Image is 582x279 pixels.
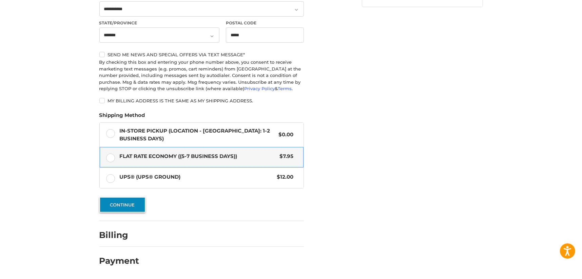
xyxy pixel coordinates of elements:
h2: Payment [99,256,139,266]
label: Postal Code [226,20,304,26]
span: In-Store Pickup (Location - [GEOGRAPHIC_DATA]: 1-2 BUSINESS DAYS) [119,127,275,142]
a: Privacy Policy [245,86,275,91]
span: $7.95 [276,153,294,160]
legend: Shipping Method [99,112,145,122]
a: Terms [278,86,292,91]
span: Flat Rate Economy ((5-7 Business Days)) [119,153,276,160]
span: UPS® (UPS® Ground) [119,173,274,181]
label: My billing address is the same as my shipping address. [99,98,304,103]
label: State/Province [99,20,219,26]
span: $0.00 [275,131,294,139]
label: Send me news and special offers via text message* [99,52,304,57]
button: Continue [99,197,145,213]
h2: Billing [99,230,139,240]
span: $12.00 [274,173,294,181]
div: By checking this box and entering your phone number above, you consent to receive marketing text ... [99,59,304,92]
